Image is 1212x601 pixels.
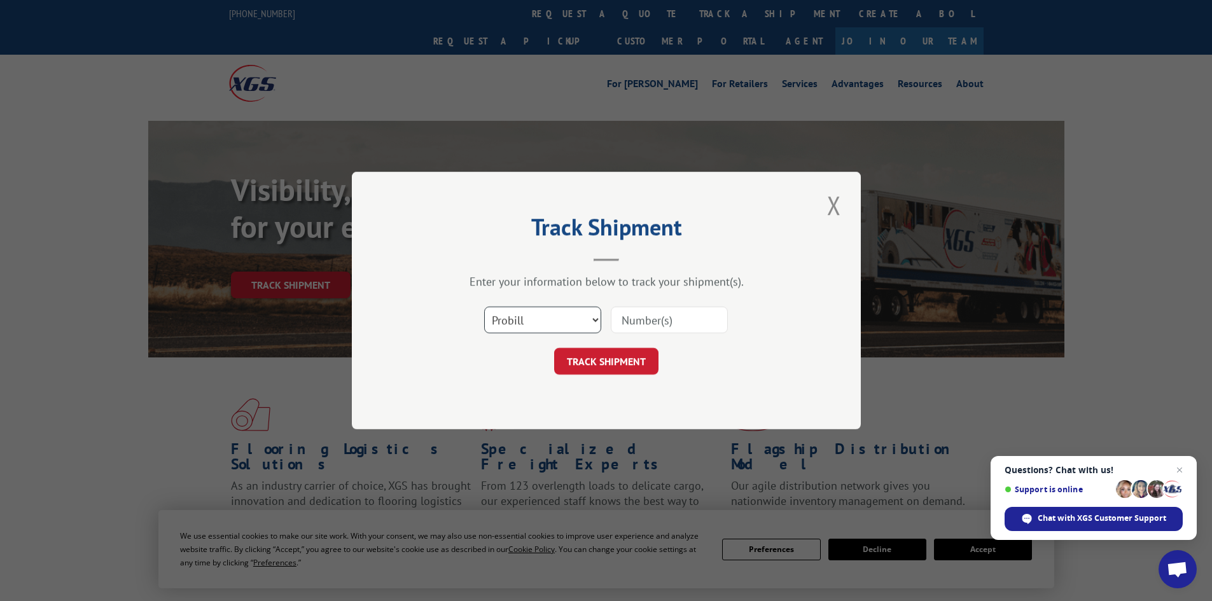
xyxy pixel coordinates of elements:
[1005,485,1111,494] span: Support is online
[1005,465,1183,475] span: Questions? Chat with us!
[823,188,845,223] button: Close modal
[1159,550,1197,588] a: Open chat
[554,348,658,375] button: TRACK SHIPMENT
[611,307,728,333] input: Number(s)
[1038,513,1166,524] span: Chat with XGS Customer Support
[415,218,797,242] h2: Track Shipment
[415,274,797,289] div: Enter your information below to track your shipment(s).
[1005,507,1183,531] span: Chat with XGS Customer Support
